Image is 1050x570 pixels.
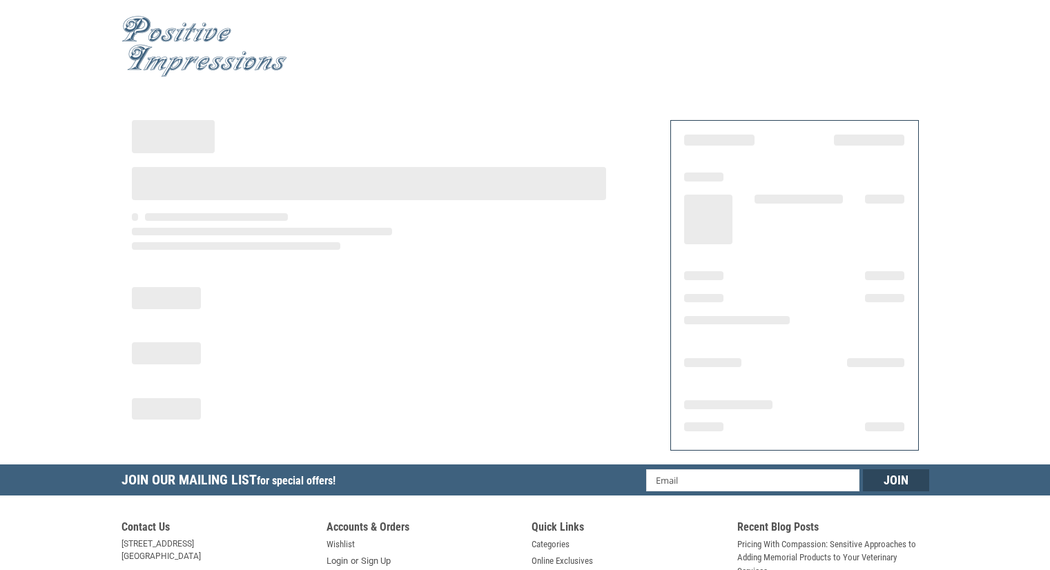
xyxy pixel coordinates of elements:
h5: Quick Links [532,520,723,538]
a: Login [327,554,348,568]
img: Positive Impressions [121,16,287,77]
span: for special offers! [257,474,336,487]
h5: Recent Blog Posts [737,520,929,538]
h5: Accounts & Orders [327,520,518,538]
span: or [342,554,367,568]
input: Join [863,469,929,491]
a: Wishlist [327,538,355,551]
a: Sign Up [361,554,391,568]
input: Email [646,469,859,491]
h5: Contact Us [121,520,313,538]
a: Online Exclusives [532,554,593,568]
a: Categories [532,538,570,551]
h5: Join Our Mailing List [121,464,342,500]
